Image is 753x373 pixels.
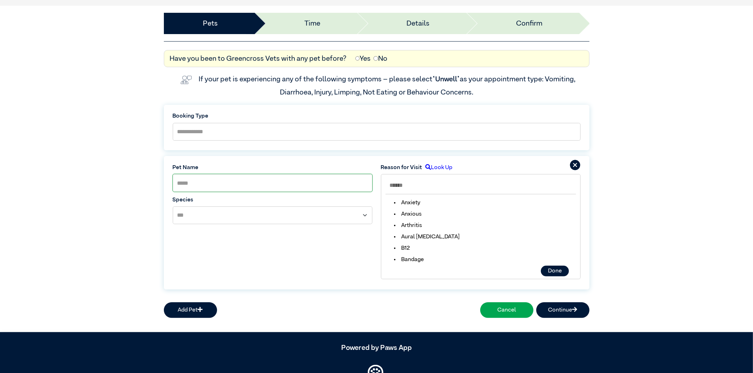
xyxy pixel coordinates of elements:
span: “Unwell” [433,76,460,83]
label: No [373,53,387,64]
li: Anxious [388,210,428,218]
button: Done [541,266,569,276]
button: Add Pet [164,302,217,318]
img: vet [178,73,195,87]
li: Anxiety [388,199,426,207]
label: Species [173,196,372,204]
label: Pet Name [173,163,372,172]
label: Have you been to Greencross Vets with any pet before? [170,53,347,64]
label: Booking Type [173,112,581,120]
button: Cancel [480,302,533,318]
input: Yes [355,56,360,61]
label: Yes [355,53,371,64]
li: Arthritis [388,221,428,230]
h5: Powered by Paws App [164,344,589,352]
button: Continue [536,302,589,318]
li: Bandage [388,255,430,264]
label: Reason for Visit [381,163,422,172]
li: Aural [MEDICAL_DATA] [388,233,466,241]
a: Pets [203,18,218,29]
label: Look Up [422,163,453,172]
input: No [373,56,378,61]
li: B12 [388,244,416,253]
label: If your pet is experiencing any of the following symptoms – please select as your appointment typ... [199,76,577,96]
